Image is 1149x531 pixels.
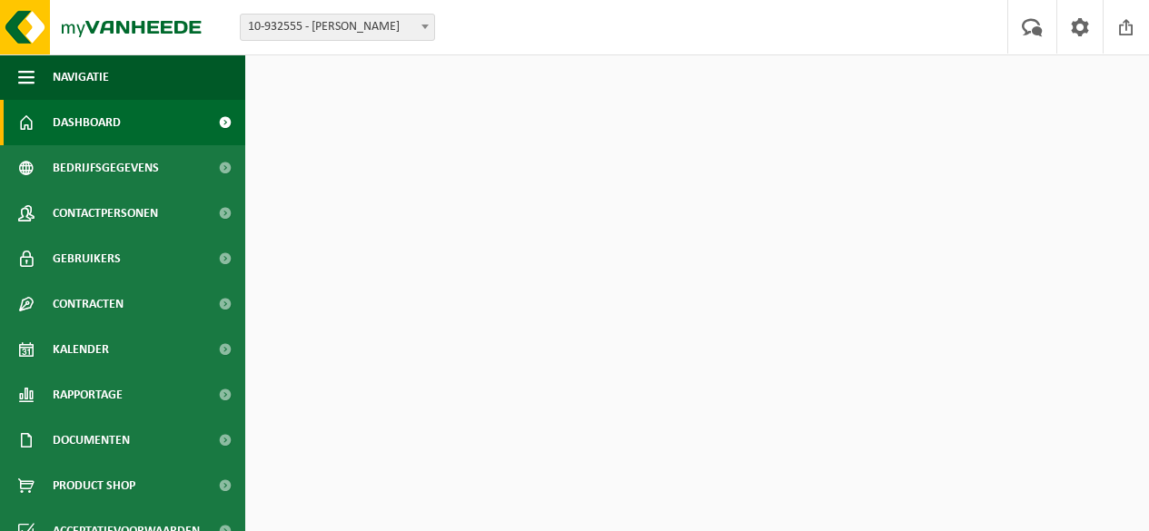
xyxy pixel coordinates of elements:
span: 10-932555 - KRIS C - STABROEK [241,15,434,40]
span: Contracten [53,281,124,327]
span: 10-932555 - KRIS C - STABROEK [240,14,435,41]
span: Bedrijfsgegevens [53,145,159,191]
span: Product Shop [53,463,135,508]
span: Navigatie [53,54,109,100]
span: Kalender [53,327,109,372]
span: Documenten [53,418,130,463]
span: Gebruikers [53,236,121,281]
span: Rapportage [53,372,123,418]
span: Dashboard [53,100,121,145]
span: Contactpersonen [53,191,158,236]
